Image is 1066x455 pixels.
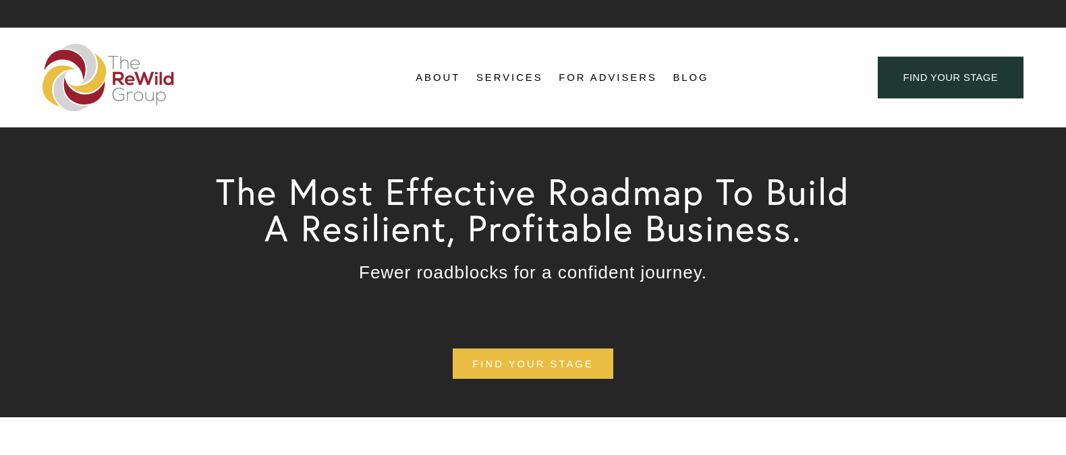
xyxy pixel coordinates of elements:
a: folder dropdown [476,67,543,88]
span: Fewer roadblocks for a confident journey. [359,262,707,282]
a: For Advisers [559,67,656,88]
span: The Most Effective Roadmap To Build A Resilient, Profitable Business. [216,169,861,251]
span: Services [476,69,543,87]
a: find your stage [878,57,1023,99]
img: The ReWild Group [43,44,175,111]
a: find your stage [453,348,613,379]
a: Blog [673,67,708,88]
span: About [416,69,460,87]
a: folder dropdown [416,67,460,88]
